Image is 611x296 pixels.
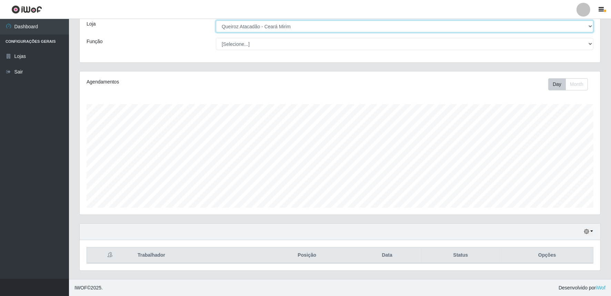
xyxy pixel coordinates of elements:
th: Posição [260,247,354,264]
th: Status [420,247,501,264]
button: Day [548,78,566,90]
div: Agendamentos [87,78,292,86]
th: Data [354,247,420,264]
div: First group [548,78,588,90]
button: Month [565,78,588,90]
label: Loja [87,20,96,28]
div: Toolbar with button groups [548,78,593,90]
th: Trabalhador [133,247,260,264]
span: IWOF [74,285,87,290]
span: © 2025 . [74,284,103,292]
a: iWof [596,285,605,290]
span: Desenvolvido por [559,284,605,292]
img: CoreUI Logo [11,5,42,14]
label: Função [87,38,103,45]
th: Opções [501,247,593,264]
